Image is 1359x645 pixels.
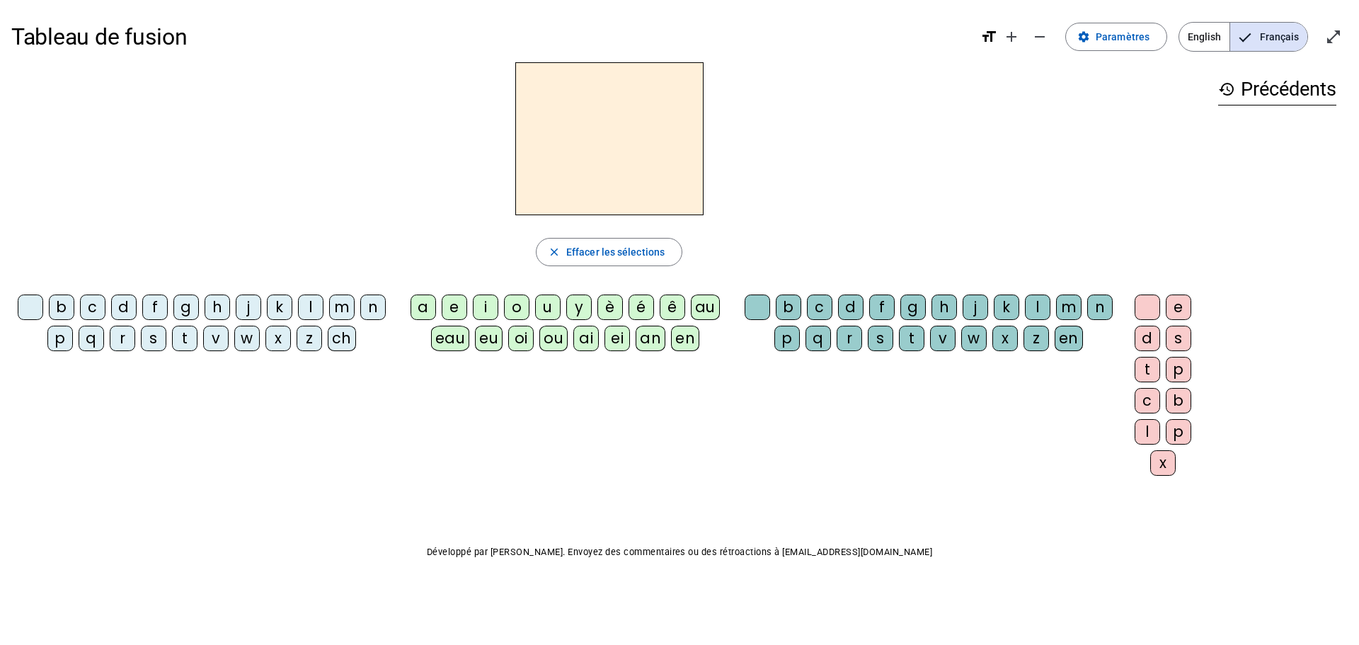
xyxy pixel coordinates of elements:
div: d [1135,326,1160,351]
div: p [774,326,800,351]
div: t [1135,357,1160,382]
div: n [360,295,386,320]
mat-icon: open_in_full [1325,28,1342,45]
div: i [473,295,498,320]
div: l [298,295,323,320]
div: e [442,295,467,320]
div: ou [539,326,568,351]
div: x [1150,450,1176,476]
div: p [1166,419,1191,445]
div: eau [431,326,470,351]
div: s [1166,326,1191,351]
div: q [79,326,104,351]
mat-button-toggle-group: Language selection [1179,22,1308,52]
div: d [111,295,137,320]
div: m [329,295,355,320]
mat-icon: remove [1031,28,1048,45]
span: English [1179,23,1229,51]
mat-icon: close [548,246,561,258]
div: v [930,326,956,351]
div: t [899,326,924,351]
div: ai [573,326,599,351]
span: Français [1230,23,1307,51]
div: a [411,295,436,320]
mat-icon: add [1003,28,1020,45]
div: t [172,326,197,351]
div: z [1023,326,1049,351]
div: l [1135,419,1160,445]
div: v [203,326,229,351]
div: x [992,326,1018,351]
div: f [869,295,895,320]
div: p [47,326,73,351]
div: en [1055,326,1083,351]
mat-icon: format_size [980,28,997,45]
div: p [1166,357,1191,382]
div: w [234,326,260,351]
div: ê [660,295,685,320]
div: j [963,295,988,320]
div: b [1166,388,1191,413]
div: r [837,326,862,351]
div: u [535,295,561,320]
div: k [267,295,292,320]
div: m [1056,295,1082,320]
div: x [265,326,291,351]
div: s [868,326,893,351]
button: Diminuer la taille de la police [1026,23,1054,51]
h1: Tableau de fusion [11,14,969,59]
div: y [566,295,592,320]
div: c [80,295,105,320]
div: b [49,295,74,320]
div: w [961,326,987,351]
span: Effacer les sélections [566,244,665,261]
div: r [110,326,135,351]
div: z [297,326,322,351]
div: h [931,295,957,320]
div: ei [604,326,630,351]
button: Effacer les sélections [536,238,682,266]
div: b [776,295,801,320]
button: Augmenter la taille de la police [997,23,1026,51]
div: en [671,326,699,351]
div: q [805,326,831,351]
button: Entrer en plein écran [1319,23,1348,51]
div: è [597,295,623,320]
div: f [142,295,168,320]
p: Développé par [PERSON_NAME]. Envoyez des commentaires ou des rétroactions à [EMAIL_ADDRESS][DOMAI... [11,544,1348,561]
div: e [1166,295,1191,320]
div: au [691,295,720,320]
div: o [504,295,529,320]
div: oi [508,326,534,351]
div: j [236,295,261,320]
div: l [1025,295,1050,320]
div: k [994,295,1019,320]
div: g [900,295,926,320]
div: d [838,295,864,320]
div: s [141,326,166,351]
mat-icon: history [1218,81,1235,98]
button: Paramètres [1065,23,1167,51]
span: Paramètres [1096,28,1149,45]
div: é [629,295,654,320]
div: h [205,295,230,320]
div: n [1087,295,1113,320]
div: ch [328,326,356,351]
div: c [1135,388,1160,413]
div: c [807,295,832,320]
h3: Précédents [1218,74,1336,105]
div: eu [475,326,503,351]
mat-icon: settings [1077,30,1090,43]
div: g [173,295,199,320]
div: an [636,326,665,351]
